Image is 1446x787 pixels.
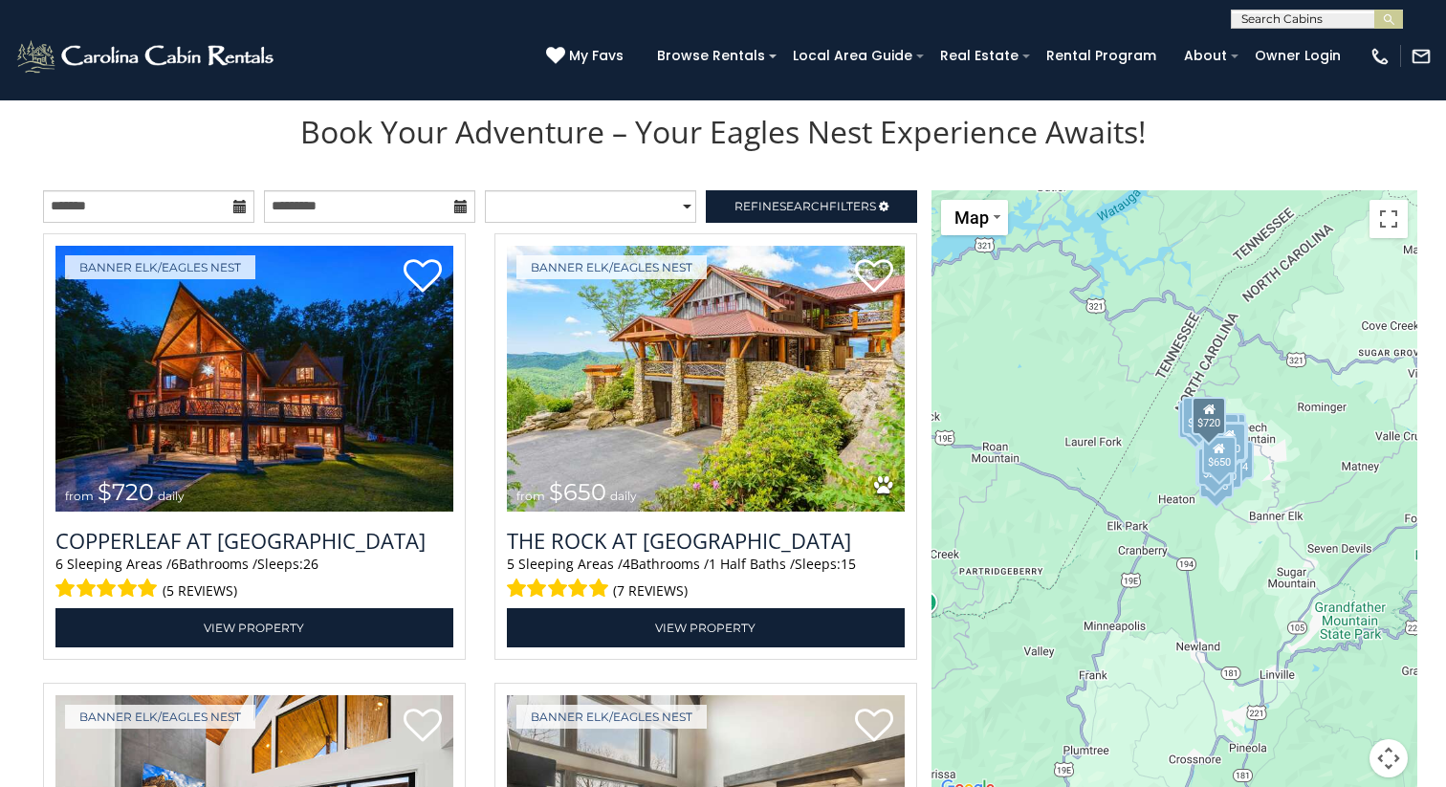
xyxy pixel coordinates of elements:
[931,41,1028,71] a: Real Estate
[779,199,829,213] span: Search
[783,41,922,71] a: Local Area Guide
[734,199,876,213] span: Refine Filters
[163,579,237,603] span: (5 reviews)
[14,37,279,76] img: White-1-2.png
[613,579,688,603] span: (7 reviews)
[549,478,606,506] span: $650
[623,555,630,573] span: 4
[1245,41,1350,71] a: Owner Login
[171,555,179,573] span: 6
[507,555,905,603] div: Sleeping Areas / Bathrooms / Sleeps:
[546,46,628,67] a: My Favs
[507,608,905,647] a: View Property
[507,555,515,573] span: 5
[55,608,453,647] a: View Property
[1202,436,1237,474] div: $650
[1174,41,1237,71] a: About
[55,555,453,603] div: Sleeping Areas / Bathrooms / Sleeps:
[404,257,442,297] a: Add to favorites
[1037,41,1166,71] a: Rental Program
[1199,460,1234,498] div: $215
[610,489,637,503] span: daily
[516,489,545,503] span: from
[55,555,63,573] span: 6
[941,200,1008,235] button: Change map style
[507,246,905,513] img: The Rock at Eagles Nest
[1194,448,1229,487] div: $305
[1178,400,1213,438] div: $285
[841,555,856,573] span: 15
[1192,396,1226,434] div: $720
[158,489,185,503] span: daily
[1212,422,1246,460] div: $230
[65,705,255,729] a: Banner Elk/Eagles Nest
[1411,46,1432,67] img: mail-regular-white.png
[954,208,989,228] span: Map
[55,526,453,555] h3: Copperleaf at Eagles Nest
[507,526,905,555] h3: The Rock at Eagles Nest
[1197,447,1232,485] div: $230
[55,246,453,513] a: Copperleaf at Eagles Nest from $720 daily
[507,526,905,555] a: The Rock at [GEOGRAPHIC_DATA]
[1181,397,1216,435] div: $265
[1211,412,1245,450] div: $200
[1219,441,1254,479] div: $424
[65,489,94,503] span: from
[709,555,795,573] span: 1 Half Baths /
[647,41,775,71] a: Browse Rentals
[1369,200,1408,238] button: Toggle fullscreen view
[507,246,905,513] a: The Rock at Eagles Nest from $650 daily
[1369,739,1408,777] button: Map camera controls
[1369,46,1391,67] img: phone-regular-white.png
[55,246,453,513] img: Copperleaf at Eagles Nest
[65,255,255,279] a: Banner Elk/Eagles Nest
[706,190,917,223] a: RefineSearchFilters
[569,46,624,66] span: My Favs
[404,707,442,747] a: Add to favorites
[516,705,707,729] a: Banner Elk/Eagles Nest
[855,707,893,747] a: Add to favorites
[55,526,453,555] a: Copperleaf at [GEOGRAPHIC_DATA]
[1214,422,1248,460] div: $230
[516,255,707,279] a: Banner Elk/Eagles Nest
[303,555,318,573] span: 26
[855,257,893,297] a: Add to favorites
[1208,450,1242,489] div: $250
[98,478,154,506] span: $720
[29,111,1417,152] h1: Book Your Adventure – Your Eagles Nest Experience Awaits!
